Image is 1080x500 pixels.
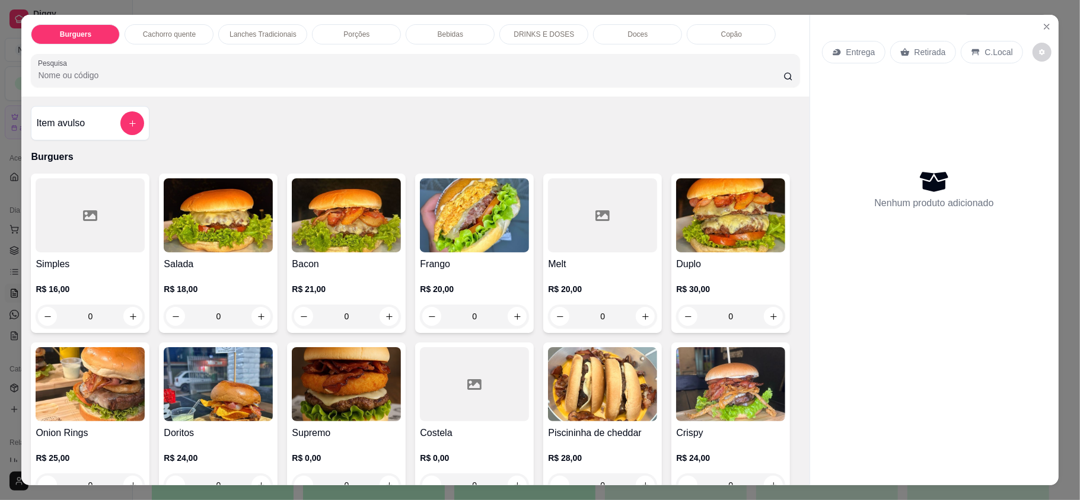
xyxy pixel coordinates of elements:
img: product-image [36,347,145,421]
h4: Costela [420,426,529,440]
img: product-image [548,347,657,421]
p: Entrega [846,46,875,58]
p: Nenhum produto adicionado [875,196,994,210]
p: Lanches Tradicionais [230,30,297,39]
img: product-image [676,347,785,421]
p: R$ 25,00 [36,452,145,464]
h4: Salada [164,257,273,271]
p: Burguers [31,150,799,164]
img: product-image [292,347,401,421]
p: R$ 24,00 [164,452,273,464]
input: Pesquisa [38,69,783,81]
h4: Melt [548,257,657,271]
p: Copão [721,30,742,39]
img: product-image [420,178,529,252]
h4: Frango [420,257,529,271]
p: R$ 20,00 [420,283,529,295]
button: add-separate-item [120,111,144,135]
h4: Doritos [164,426,273,440]
p: R$ 24,00 [676,452,785,464]
p: R$ 20,00 [548,283,657,295]
h4: Piscininha de cheddar [548,426,657,440]
button: Close [1037,17,1056,36]
p: R$ 28,00 [548,452,657,464]
p: Burguers [60,30,91,39]
p: Bebidas [438,30,463,39]
img: product-image [676,178,785,252]
h4: Supremo [292,426,401,440]
p: R$ 30,00 [676,283,785,295]
h4: Onion Rings [36,426,145,440]
p: DRINKS E DOSES [514,30,574,39]
p: Cachorro quente [143,30,196,39]
img: product-image [164,347,273,421]
p: Retirada [915,46,946,58]
p: R$ 0,00 [420,452,529,464]
h4: Crispy [676,426,785,440]
p: R$ 18,00 [164,283,273,295]
p: R$ 21,00 [292,283,401,295]
h4: Bacon [292,257,401,271]
p: Porções [343,30,369,39]
p: C.Local [985,46,1013,58]
h4: Duplo [676,257,785,271]
p: Doces [627,30,648,39]
p: R$ 0,00 [292,452,401,464]
label: Pesquisa [38,58,71,68]
p: R$ 16,00 [36,283,145,295]
button: decrease-product-quantity [1033,43,1052,62]
h4: Item avulso [36,116,85,130]
img: product-image [292,178,401,252]
h4: Simples [36,257,145,271]
img: product-image [164,178,273,252]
